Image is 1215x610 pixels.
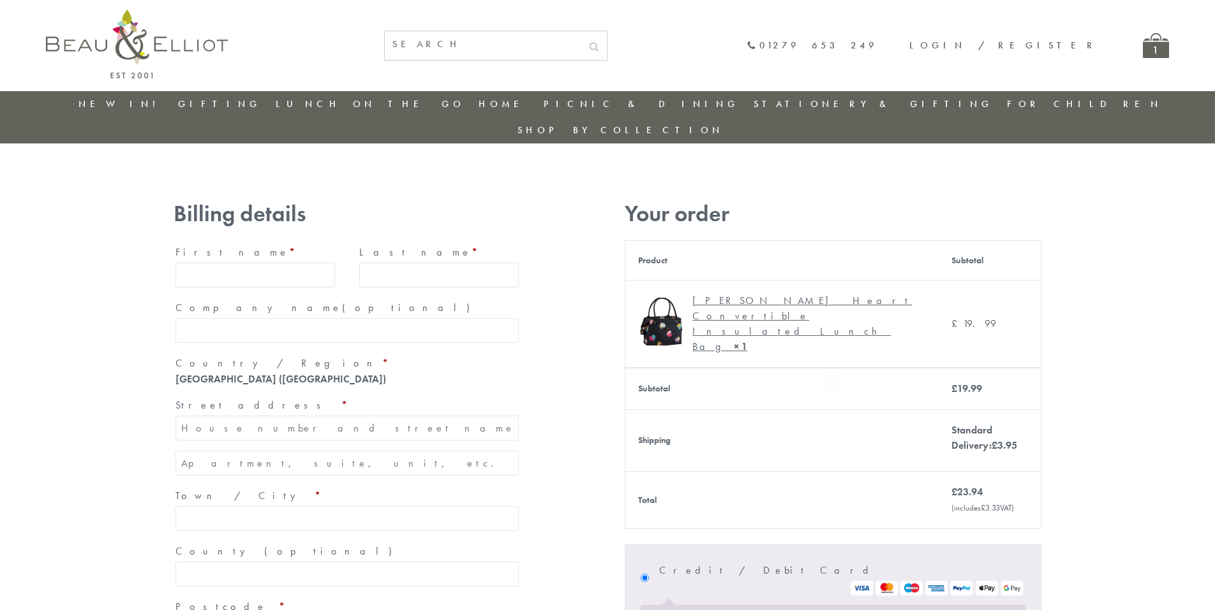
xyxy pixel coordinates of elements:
[175,353,519,374] label: Country / Region
[178,98,261,110] a: Gifting
[175,242,335,263] label: First name
[754,98,993,110] a: Stationery & Gifting
[175,395,519,416] label: Street address
[342,301,477,314] span: (optional)
[78,98,164,110] a: New in!
[175,486,519,506] label: Town / City
[909,39,1098,52] a: Login / Register
[175,372,386,386] strong: [GEOGRAPHIC_DATA] ([GEOGRAPHIC_DATA])
[175,451,519,476] input: Apartment, suite, unit, etc. (optional)
[1143,33,1169,58] a: 1
[276,98,465,110] a: Lunch On The Go
[174,201,521,227] h3: Billing details
[479,98,530,110] a: Home
[46,10,228,78] img: logo
[385,31,581,57] input: SEARCH
[747,40,877,51] a: 01279 653 249
[1007,98,1162,110] a: For Children
[175,416,519,440] input: House number and street name
[359,242,519,263] label: Last name
[175,541,519,562] label: County
[625,201,1041,227] h3: Your order
[518,124,724,136] a: Shop by collection
[264,544,399,558] span: (optional)
[544,98,739,110] a: Picnic & Dining
[175,298,519,318] label: Company name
